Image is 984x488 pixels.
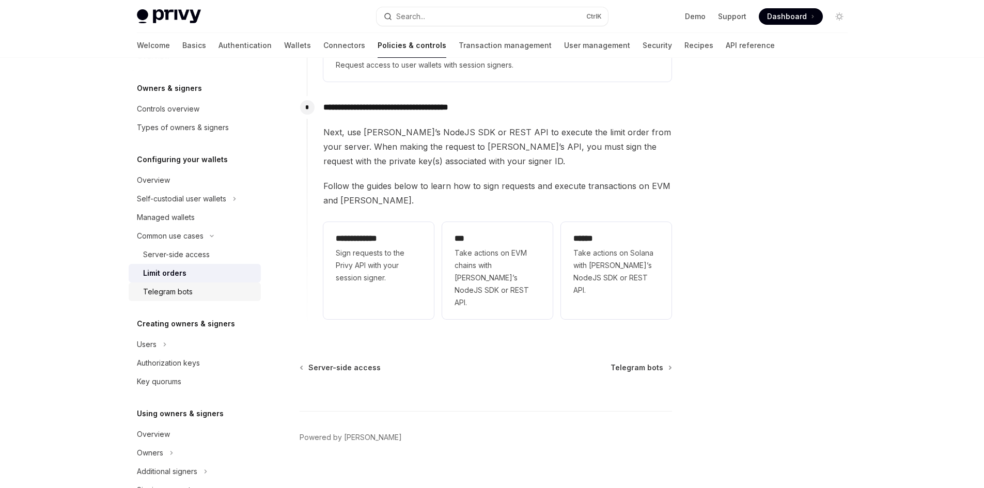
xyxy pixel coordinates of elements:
a: Controls overview [129,100,261,118]
h5: Configuring your wallets [137,153,228,166]
div: Owners [137,447,163,459]
a: Types of owners & signers [129,118,261,137]
span: Ctrl K [586,12,602,21]
div: Types of owners & signers [137,121,229,134]
span: Next, use [PERSON_NAME]’s NodeJS SDK or REST API to execute the limit order from your server. Whe... [323,125,671,168]
a: Telegram bots [611,363,671,373]
a: Transaction management [459,33,552,58]
span: Request access to user wallets with session signers. [336,59,659,71]
span: Server-side access [308,363,381,373]
span: Telegram bots [611,363,663,373]
a: Managed wallets [129,208,261,227]
div: Users [137,338,157,351]
div: Self-custodial user wallets [137,193,226,205]
div: Additional signers [137,465,197,478]
div: Server-side access [143,248,210,261]
a: Connectors [323,33,365,58]
button: Search...CtrlK [377,7,608,26]
div: Key quorums [137,375,181,388]
a: Key quorums [129,372,261,391]
h5: Owners & signers [137,82,202,95]
a: **** *Take actions on Solana with [PERSON_NAME]’s NodeJS SDK or REST API. [561,222,671,319]
a: Authorization keys [129,354,261,372]
div: Telegram bots [143,286,193,298]
a: Policies & controls [378,33,446,58]
a: Recipes [684,33,713,58]
a: Welcome [137,33,170,58]
h5: Using owners & signers [137,407,224,420]
span: Take actions on EVM chains with [PERSON_NAME]’s NodeJS SDK or REST API. [455,247,540,309]
div: Overview [137,174,170,186]
div: Authorization keys [137,357,200,369]
a: Dashboard [759,8,823,25]
span: Take actions on Solana with [PERSON_NAME]’s NodeJS SDK or REST API. [573,247,659,296]
a: API reference [726,33,775,58]
div: Managed wallets [137,211,195,224]
a: Powered by [PERSON_NAME] [300,432,402,443]
a: Overview [129,425,261,444]
a: Server-side access [129,245,261,264]
a: User management [564,33,630,58]
div: Search... [396,10,425,23]
a: **** **** ***Sign requests to the Privy API with your session signer. [323,222,434,319]
a: Basics [182,33,206,58]
span: Follow the guides below to learn how to sign requests and execute transactions on EVM and [PERSON... [323,179,671,208]
span: Dashboard [767,11,807,22]
a: Overview [129,171,261,190]
a: Server-side access [301,363,381,373]
a: Security [643,33,672,58]
div: Controls overview [137,103,199,115]
a: ***Take actions on EVM chains with [PERSON_NAME]’s NodeJS SDK or REST API. [442,222,553,319]
a: Support [718,11,746,22]
a: Authentication [218,33,272,58]
a: Wallets [284,33,311,58]
div: Limit orders [143,267,186,279]
div: Common use cases [137,230,204,242]
a: Limit orders [129,264,261,282]
button: Toggle dark mode [831,8,848,25]
div: Overview [137,428,170,440]
h5: Creating owners & signers [137,318,235,330]
span: Sign requests to the Privy API with your session signer. [336,247,421,284]
a: Demo [685,11,706,22]
img: light logo [137,9,201,24]
a: Telegram bots [129,282,261,301]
